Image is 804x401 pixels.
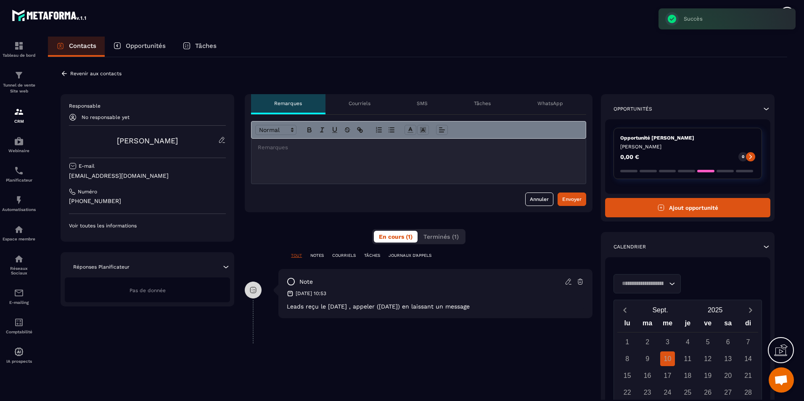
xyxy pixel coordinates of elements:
p: CRM [2,119,36,124]
div: 25 [680,385,695,400]
a: automationsautomationsEspace membre [2,218,36,248]
div: sa [718,317,738,332]
a: automationsautomationsAutomatisations [2,189,36,218]
p: Opportunité [PERSON_NAME] [620,135,755,141]
p: Planificateur [2,178,36,182]
img: logo [12,8,87,23]
p: IA prospects [2,359,36,364]
img: accountant [14,317,24,327]
div: 17 [660,368,675,383]
p: NOTES [310,253,324,259]
p: Numéro [78,188,97,195]
div: 6 [721,335,735,349]
img: automations [14,136,24,146]
a: [PERSON_NAME] [117,136,178,145]
p: Espace membre [2,237,36,241]
p: Tunnel de vente Site web [2,82,36,94]
p: Comptabilité [2,330,36,334]
a: formationformationTableau de bord [2,34,36,64]
p: SMS [417,100,428,107]
p: WhatsApp [537,100,563,107]
img: automations [14,347,24,357]
p: Opportunités [126,42,166,50]
p: Tâches [195,42,217,50]
a: emailemailE-mailing [2,282,36,311]
p: TOUT [291,253,302,259]
a: automationsautomationsWebinaire [2,130,36,159]
img: social-network [14,254,24,264]
div: 13 [721,351,735,366]
div: 21 [741,368,756,383]
div: 15 [620,368,635,383]
div: ve [698,317,718,332]
img: formation [14,41,24,51]
button: Previous month [617,304,633,316]
p: [PERSON_NAME] [620,143,755,150]
div: 2 [640,335,655,349]
div: 4 [680,335,695,349]
p: Remarques [274,100,302,107]
div: 19 [701,368,715,383]
p: [PHONE_NUMBER] [69,197,226,205]
span: En cours (1) [379,233,413,240]
div: 11 [680,351,695,366]
p: COURRIELS [332,253,356,259]
input: Search for option [619,279,667,288]
p: Réponses Planificateur [73,264,130,270]
p: [DATE] 10:53 [296,290,326,297]
div: 23 [640,385,655,400]
p: note [299,278,313,286]
p: Voir toutes les informations [69,222,226,229]
p: Responsable [69,103,226,109]
span: Terminés (1) [423,233,459,240]
p: E-mail [79,163,95,169]
p: No responsable yet [82,114,130,120]
div: me [658,317,678,332]
p: Calendrier [614,243,646,250]
button: Annuler [525,193,553,206]
button: Envoyer [558,193,586,206]
img: scheduler [14,166,24,176]
div: 3 [660,335,675,349]
button: Ajout opportunité [605,198,770,217]
div: 20 [721,368,735,383]
button: Open years overlay [688,303,743,317]
div: lu [617,317,637,332]
div: 16 [640,368,655,383]
div: 26 [701,385,715,400]
img: formation [14,107,24,117]
p: [EMAIL_ADDRESS][DOMAIN_NAME] [69,172,226,180]
div: ma [637,317,658,332]
div: 22 [620,385,635,400]
a: Opportunités [105,37,174,57]
div: 8 [620,351,635,366]
a: social-networksocial-networkRéseaux Sociaux [2,248,36,282]
div: 5 [701,335,715,349]
a: formationformationCRM [2,100,36,130]
a: accountantaccountantComptabilité [2,311,36,340]
button: Terminés (1) [418,231,464,243]
div: Search for option [614,274,681,293]
p: JOURNAUX D'APPELS [389,253,431,259]
span: Pas de donnée [130,288,166,293]
div: 1 [620,335,635,349]
a: Tâches [174,37,225,57]
p: Opportunités [614,106,652,112]
p: Webinaire [2,148,36,153]
button: Next month [743,304,758,316]
div: 28 [741,385,756,400]
p: Contacts [69,42,96,50]
div: 12 [701,351,715,366]
img: automations [14,195,24,205]
div: 10 [660,351,675,366]
div: 18 [680,368,695,383]
div: 7 [741,335,756,349]
div: 27 [721,385,735,400]
p: Réseaux Sociaux [2,266,36,275]
div: Ouvrir le chat [769,367,794,393]
p: Tâches [474,100,491,107]
p: 0 [742,154,744,160]
div: 24 [660,385,675,400]
a: schedulerschedulerPlanificateur [2,159,36,189]
div: 14 [741,351,756,366]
